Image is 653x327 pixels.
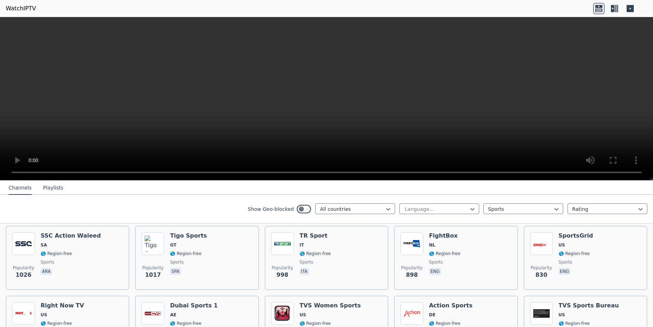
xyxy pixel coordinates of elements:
span: sports [429,259,442,265]
span: US [300,312,306,318]
p: spa [170,268,181,275]
h6: Dubai Sports 1 [170,302,218,309]
span: 998 [276,271,288,279]
span: 1017 [145,271,161,279]
span: 🌎 Region-free [300,321,331,326]
span: 🌎 Region-free [170,321,201,326]
h6: TVS Women Sports [300,302,361,309]
img: SportsGrid [530,232,553,255]
button: Playlists [43,181,63,195]
h6: SSC Action Waleed [41,232,101,239]
span: Popularity [272,265,293,271]
h6: TR Sport [300,232,331,239]
span: 🌎 Region-free [559,251,590,256]
p: ara [41,268,52,275]
span: 🌎 Region-free [300,251,331,256]
span: Popularity [531,265,552,271]
img: TVS Women Sports [271,302,294,325]
p: eng [559,268,571,275]
p: eng [429,268,441,275]
span: sports [559,259,572,265]
span: Popularity [401,265,423,271]
img: Dubai Sports 1 [141,302,164,325]
h6: TVS Sports Bureau [559,302,619,309]
span: US [41,312,47,318]
span: GT [170,242,176,248]
h6: Right Now TV [41,302,88,309]
span: 898 [406,271,418,279]
span: DE [429,312,435,318]
span: 🌎 Region-free [559,321,590,326]
span: sports [170,259,183,265]
img: Tigo Sports [141,232,164,255]
span: sports [300,259,313,265]
h6: Tigo Sports [170,232,207,239]
label: Show Geo-blocked [248,206,294,213]
span: AE [170,312,176,318]
h6: FightBox [429,232,460,239]
span: 🌎 Region-free [429,251,460,256]
span: sports [41,259,54,265]
span: 830 [535,271,547,279]
img: TR Sport [271,232,294,255]
span: 🌎 Region-free [41,321,72,326]
img: Action Sports [400,302,423,325]
img: SSC Action Waleed [12,232,35,255]
span: 🌎 Region-free [429,321,460,326]
a: WatchIPTV [6,4,36,13]
h6: SportsGrid [559,232,593,239]
img: Right Now TV [12,302,35,325]
span: US [559,312,565,318]
span: Popularity [13,265,34,271]
img: TVS Sports Bureau [530,302,553,325]
span: 1026 [16,271,32,279]
img: FightBox [400,232,423,255]
button: Channels [9,181,32,195]
span: US [559,242,565,248]
span: Popularity [142,265,164,271]
p: ita [300,268,309,275]
span: 🌎 Region-free [170,251,201,256]
span: IT [300,242,304,248]
h6: Action Sports [429,302,472,309]
span: NL [429,242,435,248]
span: 🌎 Region-free [41,251,72,256]
span: SA [41,242,47,248]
